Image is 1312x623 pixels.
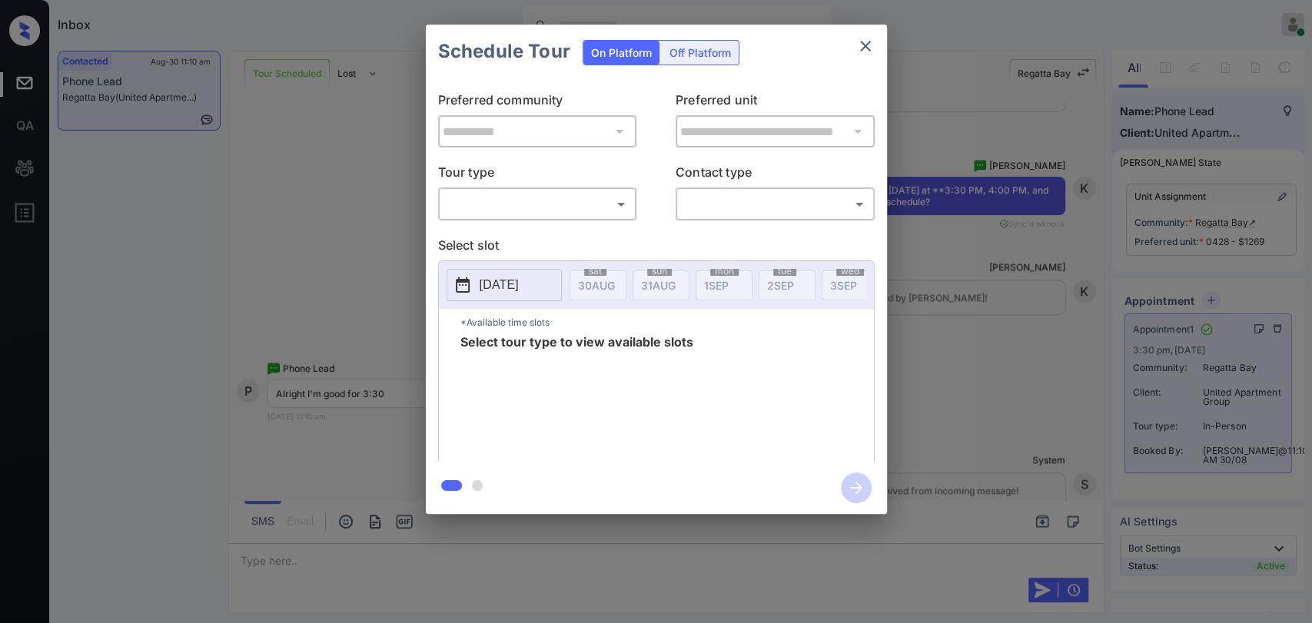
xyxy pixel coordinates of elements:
button: [DATE] [447,269,562,301]
p: Contact type [676,163,875,187]
p: Preferred unit [676,91,875,115]
p: Select slot [438,236,875,260]
div: Off Platform [662,41,739,65]
h2: Schedule Tour [426,25,583,78]
span: Select tour type to view available slots [460,336,693,459]
div: On Platform [583,41,659,65]
p: Preferred community [438,91,637,115]
p: Tour type [438,163,637,187]
p: [DATE] [480,276,519,294]
button: close [850,31,881,61]
p: *Available time slots [460,309,874,336]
